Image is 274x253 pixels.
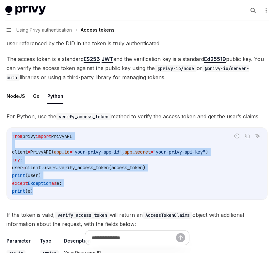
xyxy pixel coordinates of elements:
span: try [12,157,20,163]
span: e: [56,180,62,186]
span: The access token is a standard and the verification key is a standard public key. You can verify ... [7,54,267,82]
button: Report incorrect code [233,132,241,140]
code: verify_access_token [55,212,110,219]
button: Copy the contents from the code block [243,132,251,140]
span: import [36,133,51,139]
button: NodeJS [7,88,25,104]
span: app_secret [124,149,151,155]
code: verify_access_token [56,113,111,120]
span: (user) [25,172,41,178]
span: print [12,172,25,178]
span: For Python, use the method to verify the access token and get the user’s claims. [7,112,267,121]
span: print [12,188,25,194]
img: light logo [5,6,46,15]
span: , [122,149,124,155]
span: PrivyAPI [51,133,72,139]
span: app_id [54,149,70,155]
code: @privy-io/server-auth [7,65,249,81]
span: client [12,149,28,155]
span: If the token is valid, will return an object with additional information about the request, with ... [7,210,267,229]
button: Send message [176,233,185,242]
span: PrivyAPI( [30,149,54,155]
span: = [23,165,25,171]
span: Exception [28,180,51,186]
code: @privy-io/node [155,65,197,72]
a: ES256 [84,56,100,63]
span: from [12,133,23,139]
button: Go [33,88,40,104]
span: = [151,149,153,155]
span: "your-privy-api-key" [153,149,205,155]
button: More actions [262,6,269,15]
code: AccessTokenClaims [143,212,192,219]
a: JWT [102,56,113,63]
span: "your-privy-app-id" [72,149,122,155]
span: = [70,149,72,155]
span: user [12,165,23,171]
div: Access tokens [81,26,115,34]
span: privy [23,133,36,139]
span: (e) [25,188,33,194]
span: except [12,180,28,186]
a: Ed25519 [204,56,226,63]
span: : [20,157,23,163]
span: as [51,180,56,186]
span: = [28,149,30,155]
span: Using Privy authentication [16,26,72,34]
span: client.users.verify_access_token(access_token) [25,165,145,171]
span: ) [205,149,208,155]
button: Python [47,88,63,104]
button: Ask AI [253,132,262,140]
